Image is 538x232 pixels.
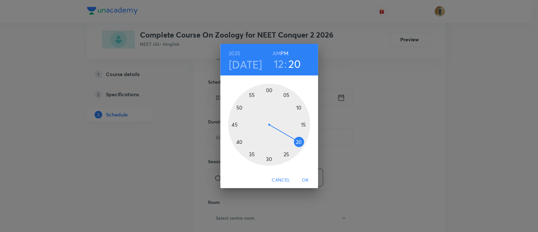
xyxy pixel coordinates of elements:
button: 20 [288,57,301,70]
button: OK [295,174,315,186]
button: PM [281,49,288,58]
span: OK [298,176,313,184]
button: AM [273,49,281,58]
button: 2025 [229,49,240,58]
h3: : [284,57,287,70]
button: 12 [274,57,284,70]
button: Cancel [269,174,292,186]
span: Cancel [272,176,290,184]
button: [DATE] [229,58,262,71]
